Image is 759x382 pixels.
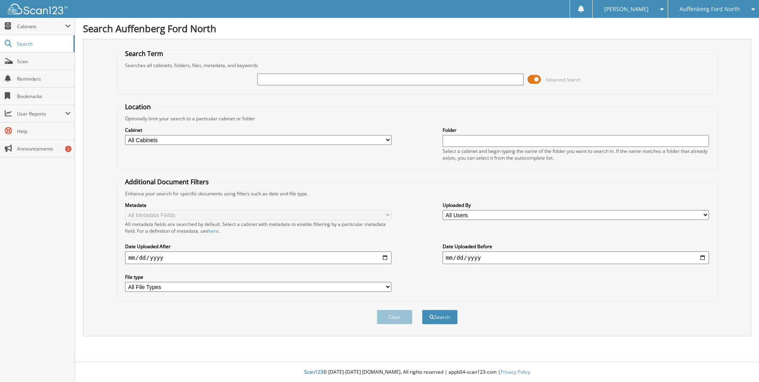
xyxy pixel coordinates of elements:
h1: Search Auffenberg Ford North [83,22,751,35]
img: scan123-logo-white.svg [8,4,67,14]
button: Search [422,310,458,324]
span: Scan123 [304,368,323,375]
span: Help [17,128,71,135]
label: File type [125,274,391,280]
input: end [443,251,709,264]
span: Bookmarks [17,93,71,100]
span: Announcements [17,145,71,152]
label: Uploaded By [443,202,709,208]
legend: Location [121,102,155,111]
span: [PERSON_NAME] [604,7,649,12]
label: Cabinet [125,127,391,133]
label: Date Uploaded Before [443,243,709,250]
input: start [125,251,391,264]
span: Scan [17,58,71,65]
div: All metadata fields are searched by default. Select a cabinet with metadata to enable filtering b... [125,221,391,234]
legend: Search Term [121,49,167,58]
label: Metadata [125,202,391,208]
div: Select a cabinet and begin typing the name of the folder you want to search in. If the name match... [443,148,709,161]
label: Date Uploaded After [125,243,391,250]
span: User Reports [17,110,65,117]
div: Optionally limit your search to a particular cabinet or folder [121,115,713,122]
div: © [DATE]-[DATE] [DOMAIN_NAME]. All rights reserved | appb04-scan123-com | [75,363,759,382]
span: Reminders [17,75,71,82]
label: Folder [443,127,709,133]
a: here [208,228,219,234]
span: Auffenberg Ford North [680,7,740,12]
span: Advanced Search [545,77,581,83]
span: Search [17,41,69,47]
div: Searches all cabinets, folders, files, metadata, and keywords [121,62,713,69]
a: Privacy Policy [501,368,530,375]
span: Cabinets [17,23,65,30]
legend: Additional Document Filters [121,177,213,186]
div: 2 [65,146,71,152]
div: Enhance your search for specific documents using filters such as date and file type. [121,190,713,197]
button: Clear [377,310,412,324]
